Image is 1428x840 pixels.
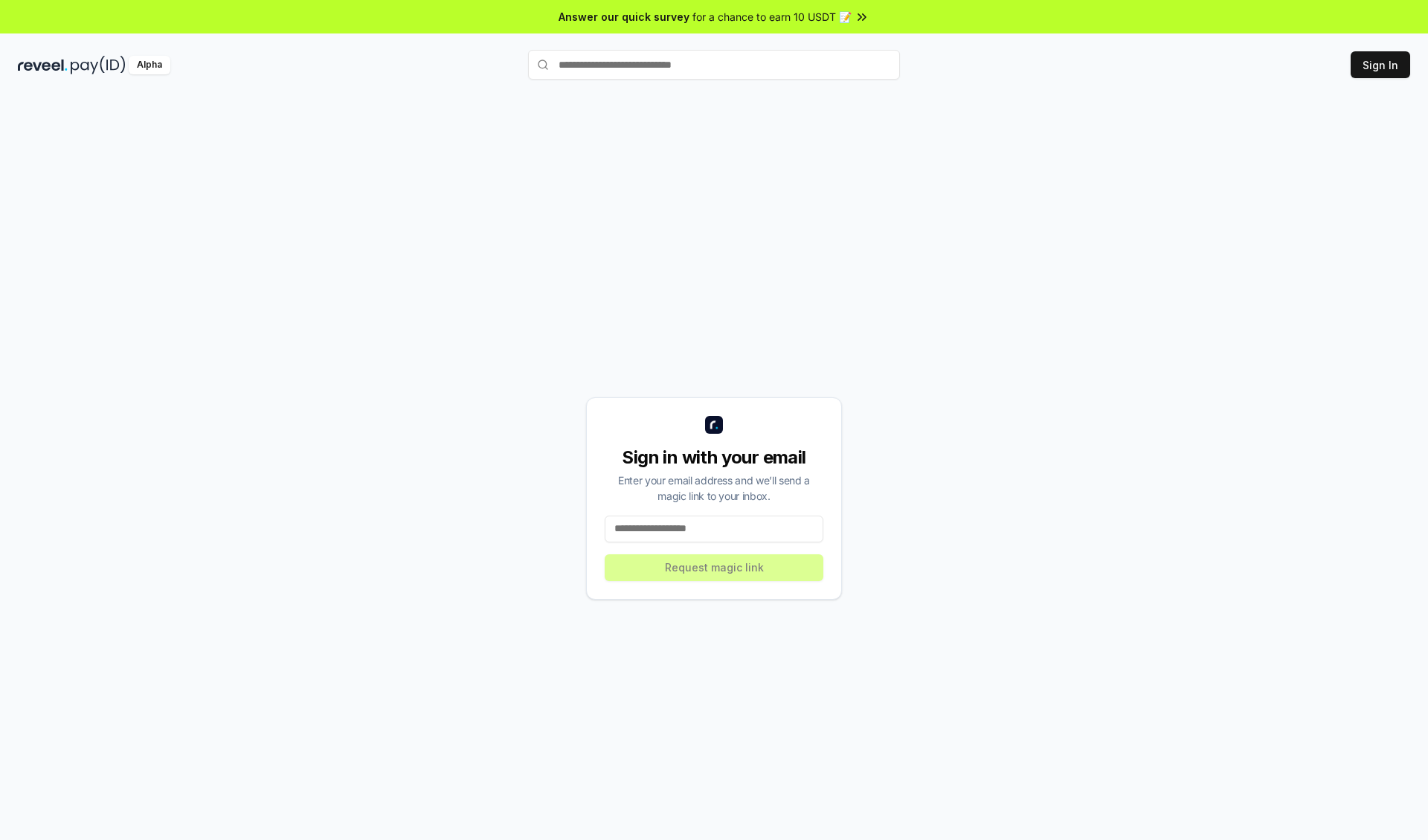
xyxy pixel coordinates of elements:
div: Sign in with your email [605,446,823,469]
img: reveel_dark [18,56,68,74]
button: Sign In [1351,51,1410,78]
span: for a chance to earn 10 USDT 📝 [692,9,852,25]
img: pay_id [71,56,126,74]
img: logo_small [705,416,723,434]
div: Alpha [129,56,170,74]
div: Enter your email address and we’ll send a magic link to your inbox. [605,472,823,504]
span: Answer our quick survey [559,9,689,25]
